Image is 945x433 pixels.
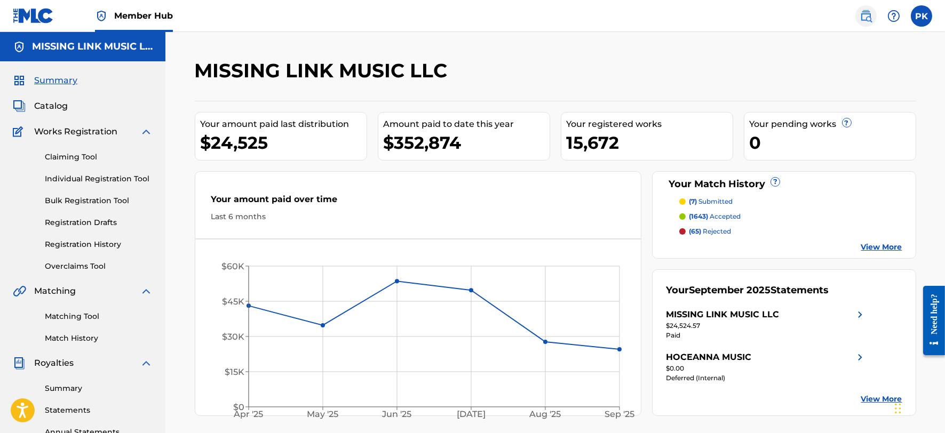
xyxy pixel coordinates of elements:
img: Works Registration [13,125,27,138]
div: HOCEANNA MUSIC [666,351,751,364]
a: (1643) accepted [679,212,902,221]
span: Summary [34,74,77,87]
a: Summary [45,383,153,394]
img: Top Rightsholder [95,10,108,22]
img: right chevron icon [854,351,867,364]
tspan: Sep '25 [605,409,634,419]
div: Your amount paid last distribution [201,118,367,131]
img: expand [140,125,153,138]
img: Catalog [13,100,26,113]
span: Catalog [34,100,68,113]
img: search [860,10,872,22]
a: (7) submitted [679,197,902,206]
img: Accounts [13,41,26,53]
div: $24,525 [201,131,367,155]
div: Your registered works [567,118,733,131]
img: MLC Logo [13,8,54,23]
a: Match History [45,333,153,344]
img: right chevron icon [854,308,867,321]
a: (65) rejected [679,227,902,236]
a: Individual Registration Tool [45,173,153,185]
a: View More [861,394,902,405]
span: ? [771,178,780,186]
a: Statements [45,405,153,416]
div: Amount paid to date this year [384,118,550,131]
div: $0.00 [666,364,867,373]
a: Claiming Tool [45,151,153,163]
a: Bulk Registration Tool [45,195,153,206]
h5: MISSING LINK MUSIC LLC [32,41,153,53]
img: expand [140,285,153,298]
div: Deferred (Internal) [666,373,867,383]
div: 0 [750,131,916,155]
div: Paid [666,331,867,340]
a: SummarySummary [13,74,77,87]
span: Member Hub [114,10,173,22]
div: Your pending works [750,118,916,131]
a: MISSING LINK MUSIC LLCright chevron icon$24,524.57Paid [666,308,867,340]
span: (1643) [689,212,708,220]
tspan: $15K [225,367,244,377]
span: September 2025 [689,284,771,296]
div: $24,524.57 [666,321,867,331]
tspan: $45K [222,296,244,307]
div: Your amount paid over time [211,193,625,211]
a: HOCEANNA MUSICright chevron icon$0.00Deferred (Internal) [666,351,867,383]
div: Help [883,5,904,27]
span: ? [843,118,851,127]
iframe: Chat Widget [892,382,945,433]
img: Royalties [13,357,26,370]
img: expand [140,357,153,370]
div: Drag [895,392,901,424]
tspan: Apr '25 [233,409,263,419]
h2: MISSING LINK MUSIC LLC [195,59,453,83]
div: 15,672 [567,131,733,155]
tspan: Jun '25 [382,409,411,419]
tspan: $60K [221,261,244,271]
a: Registration History [45,239,153,250]
div: User Menu [911,5,932,27]
a: Matching Tool [45,311,153,322]
tspan: Aug '25 [529,409,561,419]
span: Matching [34,285,76,298]
p: submitted [689,197,733,206]
tspan: $30K [222,332,244,342]
tspan: May '25 [307,409,338,419]
img: Matching [13,285,26,298]
div: Your Statements [666,283,829,298]
a: View More [861,242,902,253]
img: Summary [13,74,26,87]
span: Works Registration [34,125,117,138]
div: $352,874 [384,131,550,155]
span: (65) [689,227,701,235]
a: Public Search [855,5,877,27]
a: Registration Drafts [45,217,153,228]
div: Your Match History [666,177,902,191]
iframe: Resource Center [915,277,945,363]
p: rejected [689,227,731,236]
tspan: [DATE] [457,409,486,419]
p: accepted [689,212,741,221]
span: (7) [689,197,697,205]
a: CatalogCatalog [13,100,68,113]
span: Royalties [34,357,74,370]
a: Overclaims Tool [45,261,153,272]
div: MISSING LINK MUSIC LLC [666,308,779,321]
img: help [887,10,900,22]
div: Last 6 months [211,211,625,222]
tspan: $0 [233,402,244,412]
